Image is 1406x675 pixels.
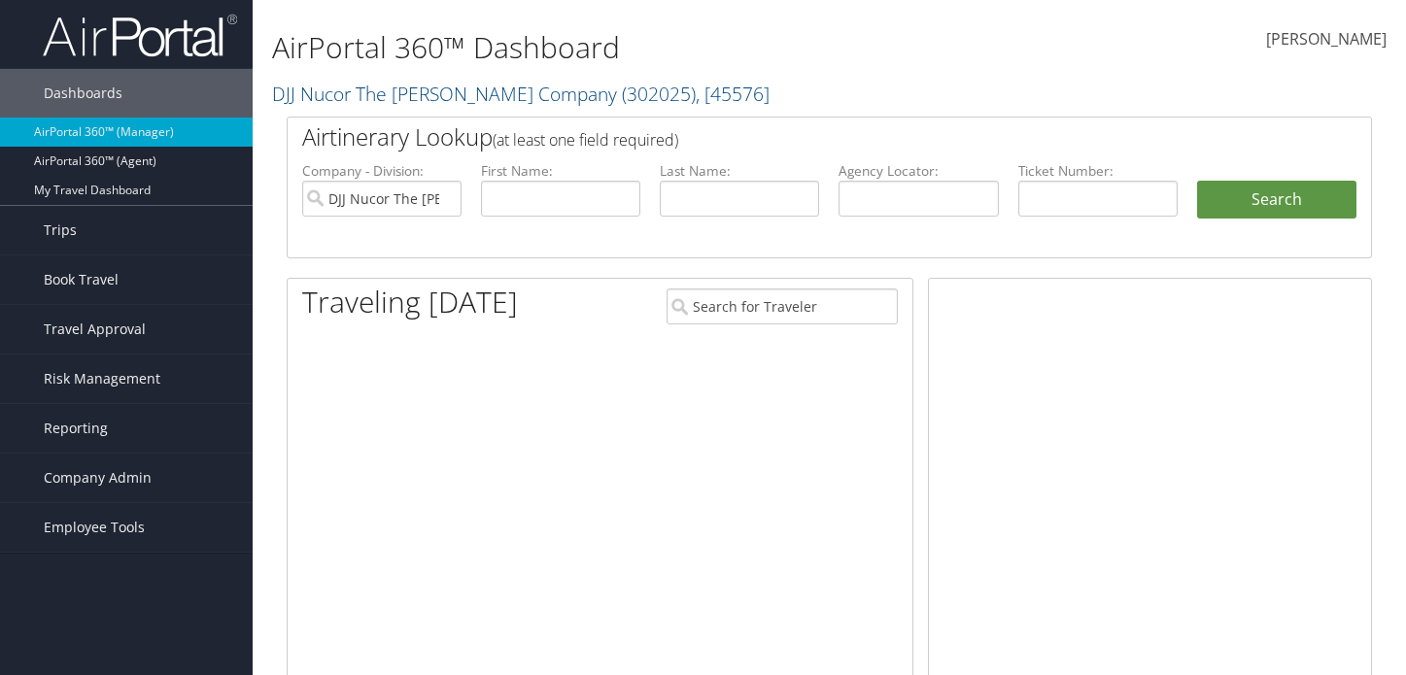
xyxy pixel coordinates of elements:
[44,354,160,403] span: Risk Management
[44,305,146,354] span: Travel Approval
[44,503,145,552] span: Employee Tools
[622,81,696,107] span: ( 302025 )
[272,27,1015,68] h1: AirPortal 360™ Dashboard
[302,120,1266,153] h2: Airtinerary Lookup
[302,282,518,322] h1: Traveling [DATE]
[1018,161,1178,181] label: Ticket Number:
[302,161,462,181] label: Company - Division:
[839,161,998,181] label: Agency Locator:
[667,288,898,324] input: Search for Traveler
[43,13,237,58] img: airportal-logo.png
[272,81,770,107] a: DJJ Nucor The [PERSON_NAME] Company
[696,81,770,107] span: , [ 45576 ]
[44,206,77,254] span: Trips
[1197,181,1356,219] button: Search
[44,404,108,453] span: Reporting
[1266,28,1387,50] span: [PERSON_NAME]
[481,161,640,181] label: First Name:
[493,129,678,151] span: (at least one field required)
[660,161,819,181] label: Last Name:
[44,454,152,502] span: Company Admin
[1266,10,1387,70] a: [PERSON_NAME]
[44,255,119,304] span: Book Travel
[44,69,122,118] span: Dashboards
